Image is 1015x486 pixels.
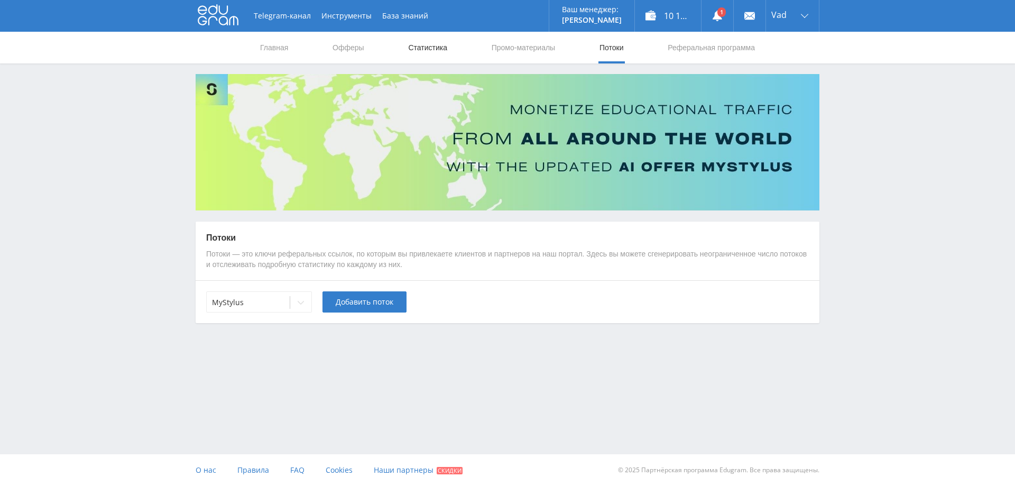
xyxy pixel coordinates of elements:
[326,454,353,486] a: Cookies
[196,465,216,475] span: О нас
[290,465,304,475] span: FAQ
[513,454,819,486] div: © 2025 Партнёрская программа Edugram. Все права защищены.
[598,32,625,63] a: Потоки
[196,74,819,210] img: Banner
[374,465,433,475] span: Наши партнеры
[206,249,809,270] p: Потоки — это ключи реферальных ссылок, по которым вы привлекаете клиентов и партнеров на наш порт...
[326,465,353,475] span: Cookies
[562,5,622,14] p: Ваш менеджер:
[437,467,463,474] span: Скидки
[407,32,448,63] a: Статистика
[259,32,289,63] a: Главная
[771,11,787,19] span: Vad
[331,32,365,63] a: Офферы
[322,291,407,313] button: Добавить поток
[206,232,809,244] p: Потоки
[374,454,463,486] a: Наши партнеры Скидки
[491,32,556,63] a: Промо-материалы
[336,298,393,306] span: Добавить поток
[196,454,216,486] a: О нас
[290,454,304,486] a: FAQ
[562,16,622,24] p: [PERSON_NAME]
[237,465,269,475] span: Правила
[667,32,756,63] a: Реферальная программа
[237,454,269,486] a: Правила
